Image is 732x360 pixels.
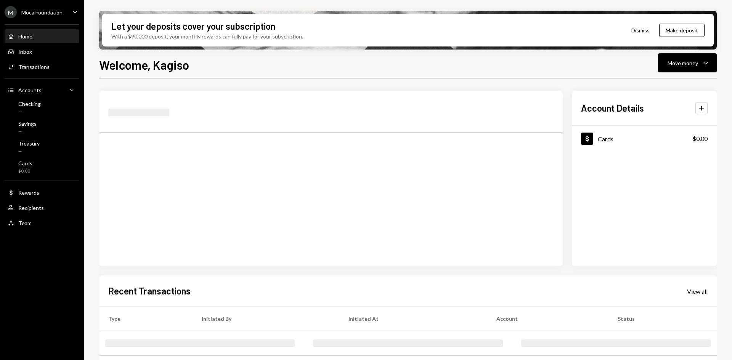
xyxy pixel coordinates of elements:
[18,148,40,155] div: —
[99,307,193,331] th: Type
[18,101,41,107] div: Checking
[5,201,79,214] a: Recipients
[21,9,63,16] div: Moca Foundation
[18,64,50,70] div: Transactions
[18,189,39,196] div: Rewards
[193,307,339,331] th: Initiated By
[111,20,275,32] div: Let your deposits cover your subscription
[581,102,644,114] h2: Account Details
[5,216,79,230] a: Team
[18,128,37,135] div: —
[18,87,42,93] div: Accounts
[5,29,79,43] a: Home
[18,109,41,115] div: —
[18,33,32,40] div: Home
[5,118,79,136] a: Savings—
[659,24,705,37] button: Make deposit
[18,140,40,147] div: Treasury
[5,83,79,97] a: Accounts
[5,6,17,18] div: M
[608,307,717,331] th: Status
[339,307,487,331] th: Initiated At
[5,98,79,117] a: Checking—
[687,288,708,295] div: View all
[487,307,608,331] th: Account
[572,126,717,151] a: Cards$0.00
[108,285,191,297] h2: Recent Transactions
[18,168,32,174] div: $0.00
[5,138,79,156] a: Treasury—
[5,186,79,199] a: Rewards
[658,53,717,72] button: Move money
[668,59,698,67] div: Move money
[111,32,303,40] div: With a $90,000 deposit, your monthly rewards can fully pay for your subscription.
[687,287,708,295] a: View all
[5,60,79,74] a: Transactions
[598,135,613,142] div: Cards
[5,45,79,58] a: Inbox
[692,134,708,143] div: $0.00
[18,120,37,127] div: Savings
[5,158,79,176] a: Cards$0.00
[18,160,32,166] div: Cards
[99,57,189,72] h1: Welcome, Kagiso
[18,220,32,226] div: Team
[18,205,44,211] div: Recipients
[622,21,659,39] button: Dismiss
[18,48,32,55] div: Inbox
